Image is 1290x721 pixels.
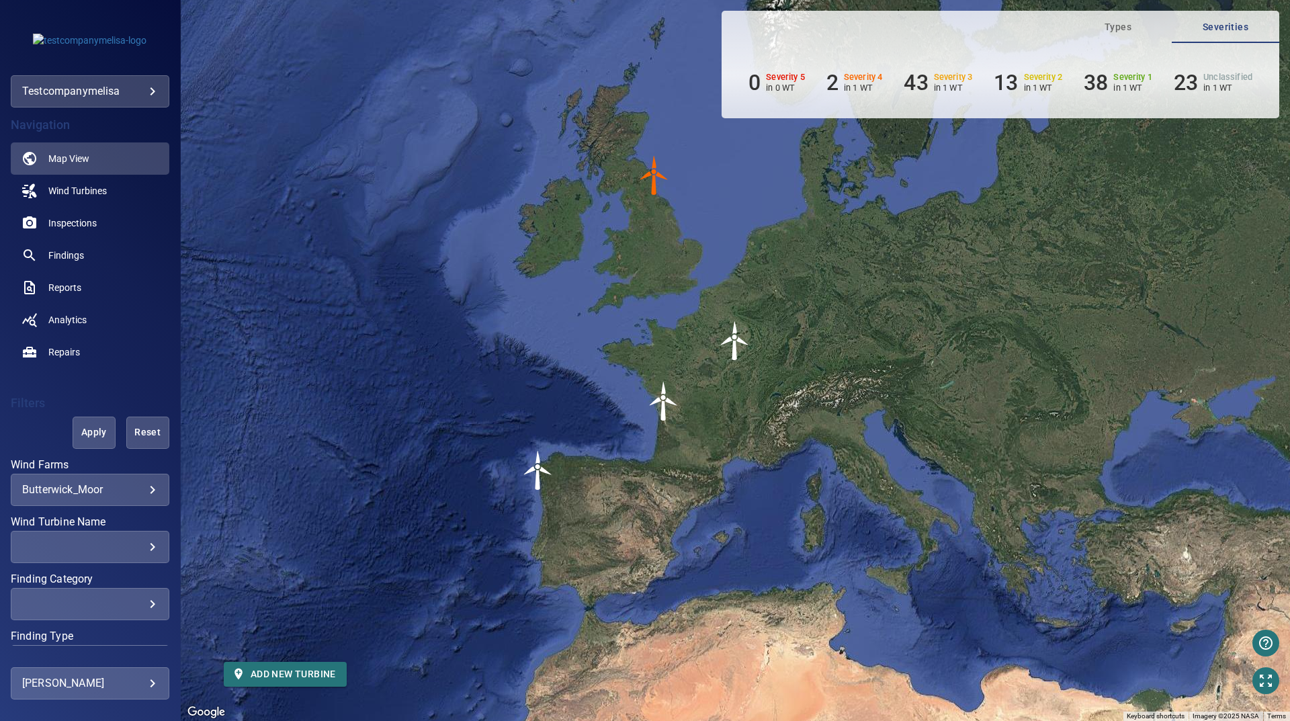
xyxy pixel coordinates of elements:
div: testcompanymelisa [11,75,169,108]
span: Repairs [48,345,80,359]
p: in 0 WT [766,83,805,93]
h6: 38 [1084,70,1108,95]
img: windFarmIcon.svg [518,450,558,491]
a: inspections noActive [11,207,169,239]
div: Butterwick_Moor [22,483,158,496]
li: Severity 1 [1084,70,1152,95]
h4: Filters [11,396,169,410]
gmp-advanced-marker: test1 [518,450,558,491]
li: Severity 2 [994,70,1062,95]
h6: Severity 1 [1113,73,1152,82]
span: Types [1072,19,1164,36]
button: Keyboard shortcuts [1127,712,1185,721]
p: in 1 WT [1024,83,1063,93]
a: Terms (opens in new tab) [1267,712,1286,720]
label: Finding Category [11,574,169,585]
gmp-advanced-marker: test-1_0 [644,381,684,421]
label: Wind Farms [11,460,169,470]
h6: Unclassified [1203,73,1252,82]
a: reports noActive [11,271,169,304]
li: Severity 4 [826,70,883,95]
h6: Severity 2 [1024,73,1063,82]
li: Severity 5 [748,70,805,95]
span: Wind Turbines [48,184,107,198]
h6: 23 [1174,70,1198,95]
div: Wind Farms [11,474,169,506]
button: Reset [126,417,169,449]
h6: 43 [904,70,928,95]
h4: Navigation [11,118,169,132]
a: repairs noActive [11,336,169,368]
span: Inspections [48,216,97,230]
li: Severity Unclassified [1174,70,1252,95]
img: Google [184,704,228,721]
gmp-advanced-marker: WTG_4 [634,155,675,196]
img: windFarmIcon.svg [644,381,684,421]
span: Reports [48,281,81,294]
div: Finding Category [11,588,169,620]
h6: 2 [826,70,838,95]
p: in 1 WT [934,83,973,93]
img: testcompanymelisa-logo [33,34,146,47]
h6: Severity 3 [934,73,973,82]
gmp-advanced-marker: Test1 [715,321,755,361]
h6: 0 [748,70,761,95]
span: Analytics [48,313,87,327]
div: [PERSON_NAME] [22,673,158,694]
button: Add new turbine [224,662,347,687]
div: Wind Turbine Name [11,531,169,563]
span: Map View [48,152,89,165]
label: Finding Type [11,631,169,642]
label: Wind Turbine Name [11,517,169,527]
a: Open this area in Google Maps (opens a new window) [184,704,228,721]
p: in 1 WT [1203,83,1252,93]
h6: 13 [994,70,1018,95]
div: testcompanymelisa [22,81,158,102]
a: map active [11,142,169,175]
span: Add new turbine [234,666,336,683]
h6: Severity 5 [766,73,805,82]
a: findings noActive [11,239,169,271]
span: Imagery ©2025 NASA [1193,712,1259,720]
button: Apply [73,417,116,449]
a: analytics noActive [11,304,169,336]
li: Severity 3 [904,70,972,95]
p: in 1 WT [844,83,883,93]
p: in 1 WT [1113,83,1152,93]
span: Reset [143,424,153,441]
img: windFarmIconCat4.svg [634,155,675,196]
img: windFarmIcon.svg [715,321,755,361]
span: Severities [1180,19,1271,36]
span: Findings [48,249,84,262]
div: Finding Type [11,645,169,677]
span: Apply [89,424,99,441]
h6: Severity 4 [844,73,883,82]
a: windturbines noActive [11,175,169,207]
